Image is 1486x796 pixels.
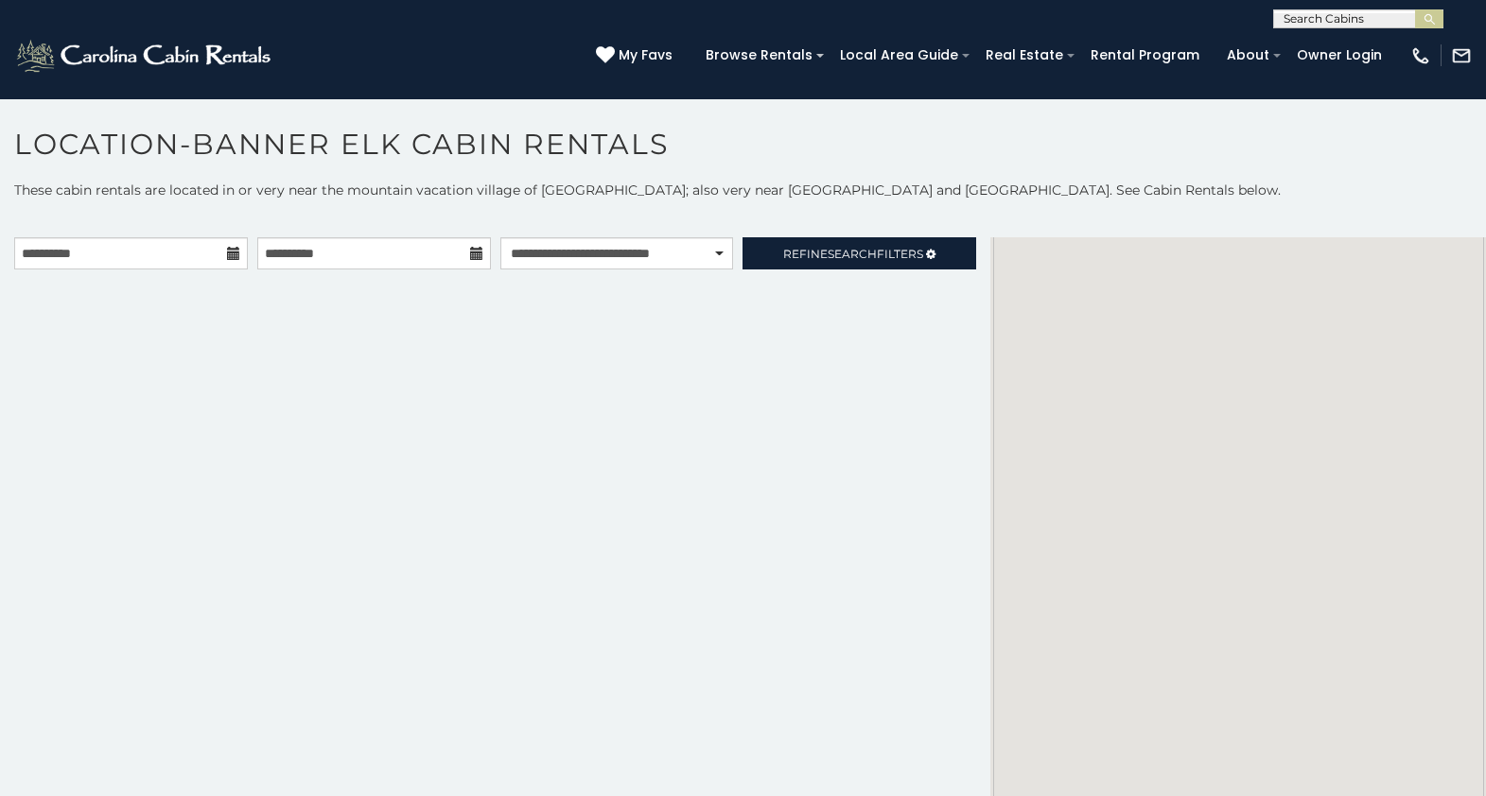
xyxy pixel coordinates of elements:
[743,237,976,269] a: RefineSearchFilters
[1410,45,1431,66] img: phone-regular-white.png
[14,37,276,75] img: White-1-2.png
[696,41,822,70] a: Browse Rentals
[976,41,1073,70] a: Real Estate
[783,247,923,261] span: Refine Filters
[1451,45,1472,66] img: mail-regular-white.png
[1217,41,1279,70] a: About
[1081,41,1209,70] a: Rental Program
[828,247,877,261] span: Search
[830,41,968,70] a: Local Area Guide
[1287,41,1391,70] a: Owner Login
[596,45,677,66] a: My Favs
[619,45,673,65] span: My Favs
